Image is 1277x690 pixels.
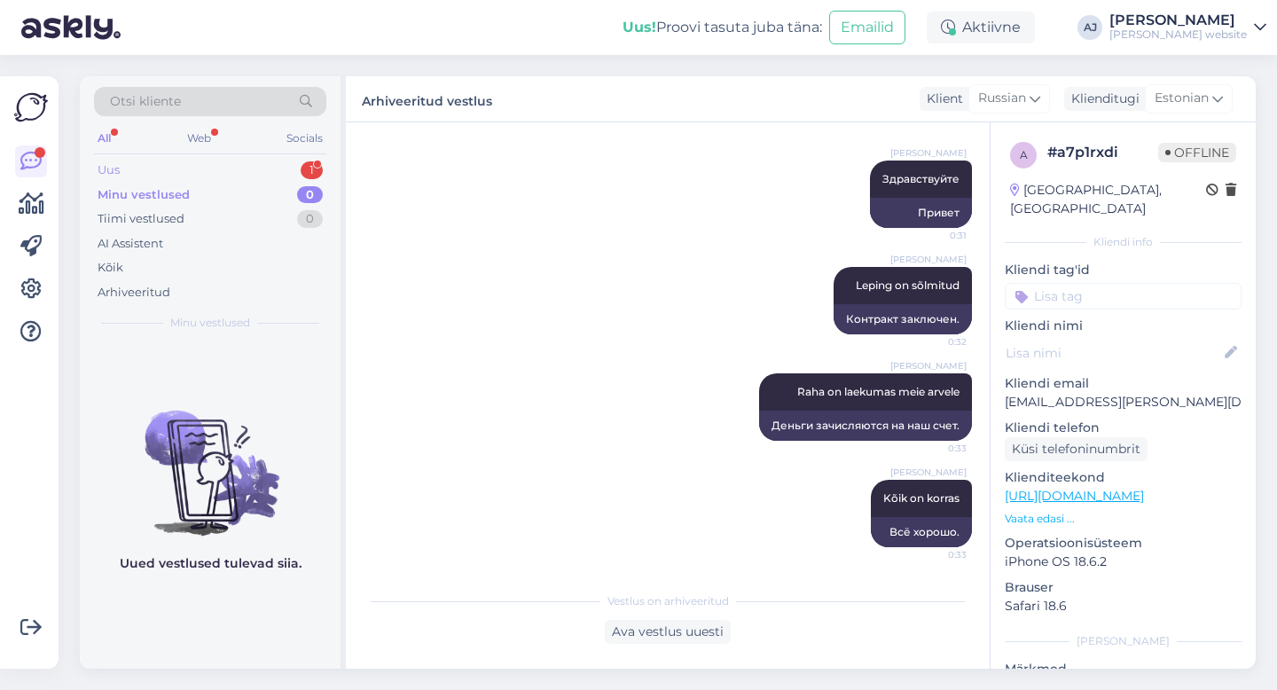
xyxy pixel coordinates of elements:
span: Offline [1158,143,1236,162]
div: AJ [1077,15,1102,40]
div: 0 [297,210,323,228]
p: iPhone OS 18.6.2 [1005,553,1242,571]
span: Estonian [1155,89,1209,108]
div: [PERSON_NAME] [1109,13,1247,27]
p: Operatsioonisüsteem [1005,534,1242,553]
span: 0:33 [900,442,967,455]
div: AI Assistent [98,235,163,253]
div: Minu vestlused [98,186,190,204]
button: Emailid [829,11,905,44]
div: Ava vestlus uuesti [605,620,731,644]
div: Tiimi vestlused [98,210,184,228]
div: Arhiveeritud [98,284,170,302]
span: [PERSON_NAME] [890,253,967,266]
div: 0 [297,186,323,204]
span: [PERSON_NAME] [890,466,967,479]
span: [PERSON_NAME] [890,146,967,160]
p: Märkmed [1005,660,1242,678]
div: Proovi tasuta juba täna: [623,17,822,38]
span: 0:33 [900,548,967,561]
input: Lisa nimi [1006,343,1221,363]
div: Klienditugi [1064,90,1140,108]
p: Klienditeekond [1005,468,1242,487]
div: 1 [301,161,323,179]
p: Brauser [1005,578,1242,597]
span: Raha on laekumas meie arvele [797,385,960,398]
div: Контракт заключен. [834,304,972,334]
span: Leping on sõlmitud [856,278,960,292]
span: Vestlus on arhiveeritud [607,593,729,609]
label: Arhiveeritud vestlus [362,87,492,111]
div: Aktiivne [927,12,1035,43]
div: Socials [283,127,326,150]
div: Küsi telefoninumbrit [1005,437,1148,461]
span: Otsi kliente [110,92,181,111]
div: Привет [870,198,972,228]
span: Russian [978,89,1026,108]
div: Uus [98,161,120,179]
span: [PERSON_NAME] [890,359,967,372]
div: [GEOGRAPHIC_DATA], [GEOGRAPHIC_DATA] [1010,181,1206,218]
a: [URL][DOMAIN_NAME] [1005,488,1144,504]
p: Kliendi email [1005,374,1242,393]
b: Uus! [623,19,656,35]
p: Safari 18.6 [1005,597,1242,616]
span: Kõik on korras [883,491,960,505]
div: Деньги зачисляются на наш счет. [759,411,972,441]
div: # a7p1rxdi [1047,142,1158,163]
div: Всё хорошо. [871,517,972,547]
p: Uued vestlused tulevad siia. [120,554,302,573]
div: [PERSON_NAME] website [1109,27,1247,42]
img: No chats [80,379,341,538]
span: a [1020,148,1028,161]
span: Minu vestlused [170,315,250,331]
span: 0:31 [900,229,967,242]
div: Klient [920,90,963,108]
div: Web [184,127,215,150]
span: 0:32 [900,335,967,349]
input: Lisa tag [1005,283,1242,310]
a: [PERSON_NAME][PERSON_NAME] website [1109,13,1266,42]
span: Здравствуйте [882,172,960,185]
div: All [94,127,114,150]
div: [PERSON_NAME] [1005,633,1242,649]
p: [EMAIL_ADDRESS][PERSON_NAME][DOMAIN_NAME] [1005,393,1242,412]
p: Kliendi telefon [1005,419,1242,437]
div: Kõik [98,259,123,277]
p: Kliendi nimi [1005,317,1242,335]
p: Vaata edasi ... [1005,511,1242,527]
p: Kliendi tag'id [1005,261,1242,279]
div: Kliendi info [1005,234,1242,250]
img: Askly Logo [14,90,48,124]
